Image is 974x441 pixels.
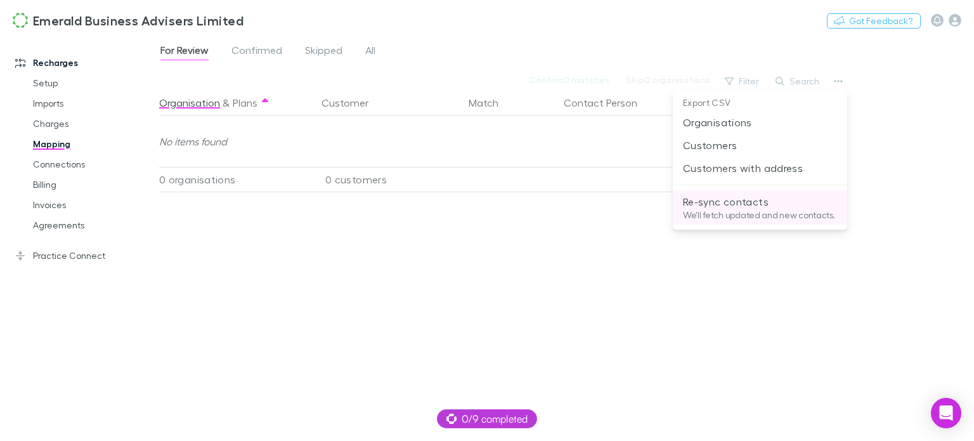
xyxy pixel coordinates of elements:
li: Organisations [673,111,847,134]
p: We'll fetch updated and new contacts. [683,209,837,221]
li: Customers [673,134,847,157]
li: Customers with address [673,157,847,180]
p: Export CSV [673,95,847,111]
li: Re-sync contactsWe'll fetch updated and new contacts. [673,190,847,225]
div: Open Intercom Messenger [931,398,961,428]
p: Customers with address [683,161,837,176]
p: Customers [683,138,837,153]
p: Organisations [683,115,837,130]
p: Re-sync contacts [683,194,837,209]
